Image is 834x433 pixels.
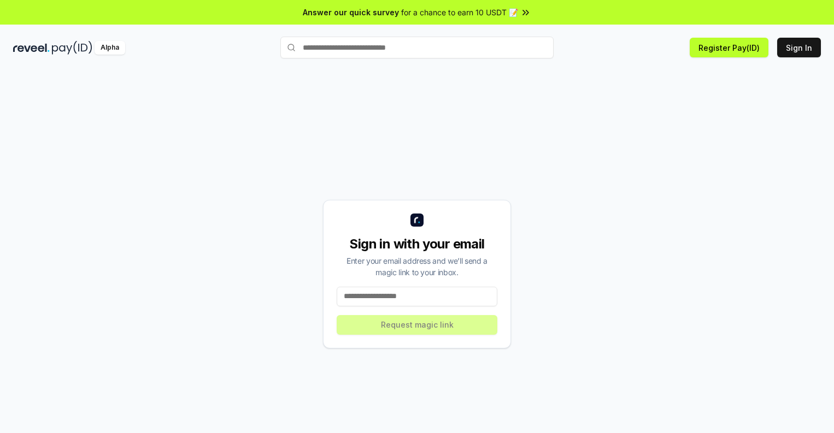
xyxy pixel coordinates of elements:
img: logo_small [410,213,424,227]
div: Alpha [95,41,125,55]
div: Enter your email address and we’ll send a magic link to your inbox. [337,255,497,278]
span: Answer our quick survey [303,7,399,18]
img: pay_id [52,41,92,55]
button: Register Pay(ID) [690,38,768,57]
span: for a chance to earn 10 USDT 📝 [401,7,518,18]
div: Sign in with your email [337,235,497,253]
img: reveel_dark [13,41,50,55]
button: Sign In [777,38,821,57]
